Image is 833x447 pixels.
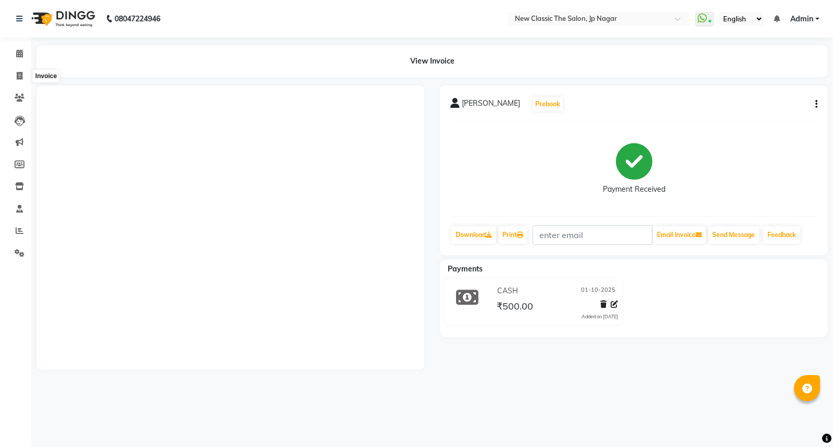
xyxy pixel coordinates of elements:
[789,405,823,437] iframe: chat widget
[603,184,665,195] div: Payment Received
[36,45,828,77] div: View Invoice
[462,98,520,113] span: [PERSON_NAME]
[708,226,759,244] button: Send Message
[533,97,563,111] button: Prebook
[451,226,496,244] a: Download
[653,226,706,244] button: Email Invoice
[582,313,618,320] div: Added on [DATE]
[448,264,483,274] span: Payments
[115,4,160,33] b: 08047224946
[533,225,652,245] input: enter email
[581,285,615,296] span: 01-10-2025
[27,4,98,33] img: logo
[763,226,800,244] a: Feedback
[498,226,527,244] a: Print
[790,14,813,24] span: Admin
[497,300,533,315] span: ₹500.00
[497,285,518,296] span: CASH
[33,70,59,82] div: Invoice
